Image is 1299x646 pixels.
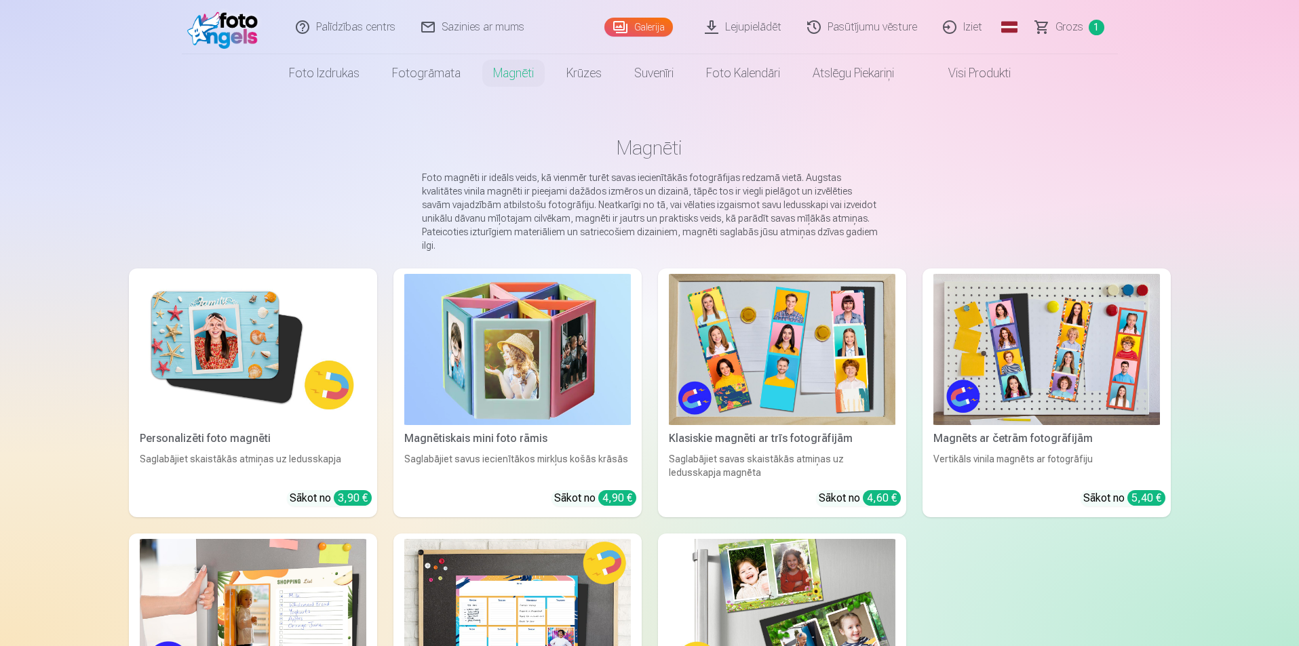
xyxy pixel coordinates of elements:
[334,490,372,506] div: 3,90 €
[550,54,618,92] a: Krūzes
[923,268,1171,517] a: Magnēts ar četrām fotogrāfijāmMagnēts ar četrām fotogrāfijāmVertikāls vinila magnēts ar fotogrāfi...
[604,18,673,37] a: Galerija
[928,430,1165,447] div: Magnēts ar četrām fotogrāfijām
[658,268,906,517] a: Klasiskie magnēti ar trīs fotogrāfijāmKlasiskie magnēti ar trīs fotogrāfijāmSaglabājiet savas ska...
[393,268,642,517] a: Magnētiskais mini foto rāmisMagnētiskais mini foto rāmisSaglabājiet savus iecienītākos mirkļus ko...
[663,452,901,479] div: Saglabājiet savas skaistākās atmiņas uz ledusskapja magnēta
[1089,20,1104,35] span: 1
[273,54,376,92] a: Foto izdrukas
[554,490,636,506] div: Sākot no
[399,452,636,479] div: Saglabājiet savus iecienītākos mirkļus košās krāsās
[1083,490,1165,506] div: Sākot no
[129,268,377,517] a: Personalizēti foto magnētiPersonalizēti foto magnētiSaglabājiet skaistākās atmiņas uz ledusskapja...
[669,274,895,425] img: Klasiskie magnēti ar trīs fotogrāfijām
[422,171,878,252] p: Foto magnēti ir ideāls veids, kā vienmēr turēt savas iecienītākās fotogrāfijas redzamā vietā. Aug...
[376,54,477,92] a: Fotogrāmata
[187,5,265,49] img: /fa1
[404,274,631,425] img: Magnētiskais mini foto rāmis
[933,274,1160,425] img: Magnēts ar četrām fotogrāfijām
[598,490,636,506] div: 4,90 €
[1055,19,1083,35] span: Grozs
[690,54,796,92] a: Foto kalendāri
[140,136,1160,160] h1: Magnēti
[910,54,1027,92] a: Visi produkti
[618,54,690,92] a: Suvenīri
[134,452,372,479] div: Saglabājiet skaistākās atmiņas uz ledusskapja
[863,490,901,506] div: 4,60 €
[663,430,901,447] div: Klasiskie magnēti ar trīs fotogrāfijām
[1127,490,1165,506] div: 5,40 €
[399,430,636,447] div: Magnētiskais mini foto rāmis
[928,452,1165,479] div: Vertikāls vinila magnēts ar fotogrāfiju
[796,54,910,92] a: Atslēgu piekariņi
[134,430,372,447] div: Personalizēti foto magnēti
[290,490,372,506] div: Sākot no
[140,274,366,425] img: Personalizēti foto magnēti
[819,490,901,506] div: Sākot no
[477,54,550,92] a: Magnēti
